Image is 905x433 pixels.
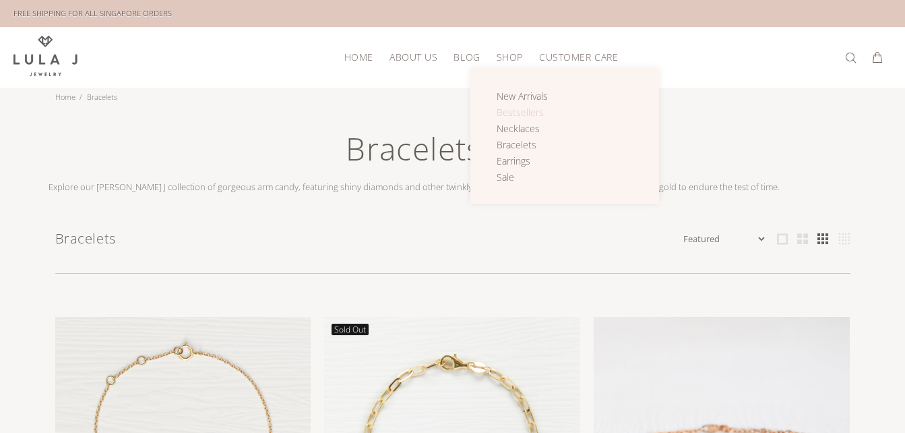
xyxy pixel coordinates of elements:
[497,169,563,185] a: Sale
[497,52,523,62] span: Shop
[497,171,514,183] span: Sale
[445,47,488,67] a: Blog
[49,128,780,180] h1: Bracelets
[497,105,563,121] a: Bestsellers
[497,122,540,135] span: Necklaces
[13,6,172,21] div: FREE SHIPPING FOR ALL SINGAPORE ORDERS
[332,324,369,335] span: Sold Out
[55,92,75,102] a: Home
[497,137,563,153] a: Bracelets
[497,153,563,169] a: Earrings
[497,121,563,137] a: Necklaces
[49,128,780,194] div: Explore our [PERSON_NAME] J collection of gorgeous arm candy, featuring shiny diamonds and other ...
[344,52,373,62] span: HOME
[489,47,531,67] a: Shop
[497,138,536,151] span: Bracelets
[381,47,445,67] a: About Us
[497,106,544,119] span: Bestsellers
[531,47,618,67] a: Customer Care
[389,52,437,62] span: About Us
[497,154,530,167] span: Earrings
[80,88,121,107] li: Bracelets
[497,88,563,105] a: New Arrivals
[336,47,381,67] a: HOME
[55,229,681,249] h1: Bracelets
[539,52,618,62] span: Customer Care
[454,52,480,62] span: Blog
[497,90,548,103] span: New Arrivals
